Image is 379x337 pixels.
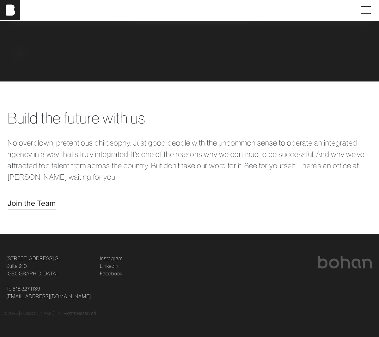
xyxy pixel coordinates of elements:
p: [PERSON_NAME] | All Rights Reserved. [19,310,97,317]
img: bohan logo [317,256,373,268]
a: LinkedIn [100,262,119,270]
a: Instagram [100,255,123,262]
p: Tel [6,285,92,300]
div: Our collective brand experience [17,49,362,58]
p: No overblown, pretentious philosophy. Just good people with the uncommon sense to operate an inte... [8,137,371,183]
div: Build the future with us. [8,107,371,129]
a: 615.327.1189 [13,285,40,292]
a: [STREET_ADDRESS] S.Suite 210[GEOGRAPHIC_DATA] [6,255,59,277]
a: Facebook [100,270,122,277]
div: © 2025 [4,310,375,317]
a: [EMAIL_ADDRESS][DOMAIN_NAME] [6,292,91,300]
a: Join the Team [8,198,56,209]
